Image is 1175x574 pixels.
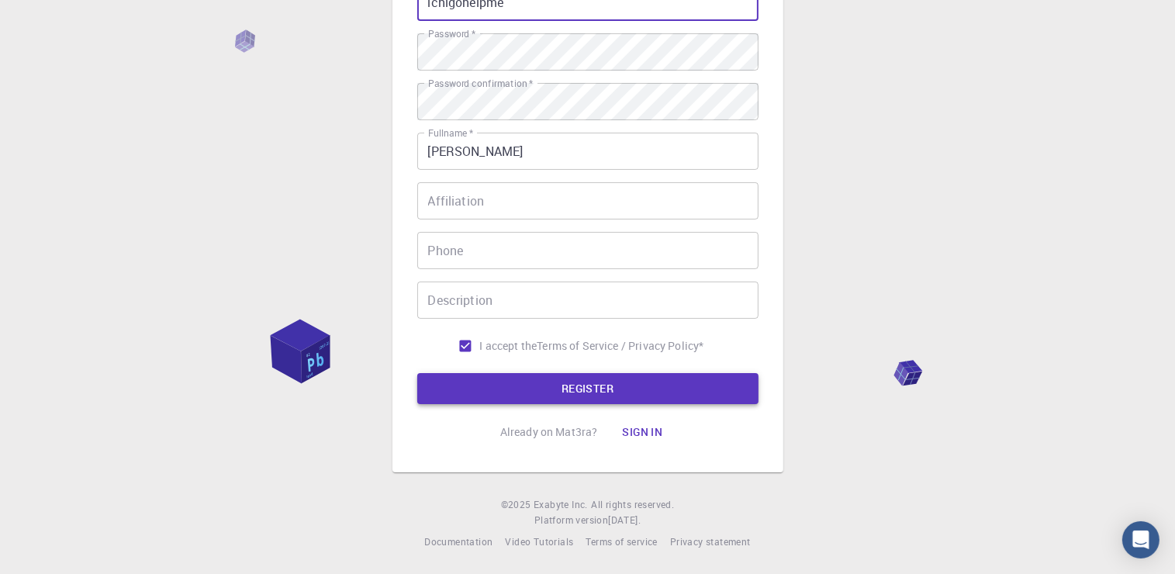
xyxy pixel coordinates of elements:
[424,535,492,548] span: Documentation
[608,513,641,528] a: [DATE].
[428,126,473,140] label: Fullname
[505,535,573,548] span: Video Tutorials
[534,513,608,528] span: Platform version
[670,535,751,548] span: Privacy statement
[591,497,674,513] span: All rights reserved.
[537,338,703,354] a: Terms of Service / Privacy Policy*
[1122,521,1159,558] div: Open Intercom Messenger
[505,534,573,550] a: Video Tutorials
[610,417,675,448] button: Sign in
[424,534,492,550] a: Documentation
[480,338,537,354] span: I accept the
[534,497,588,513] a: Exabyte Inc.
[501,497,534,513] span: © 2025
[417,373,759,404] button: REGISTER
[428,27,475,40] label: Password
[428,77,533,90] label: Password confirmation
[586,535,657,548] span: Terms of service
[500,424,598,440] p: Already on Mat3ra?
[608,513,641,526] span: [DATE] .
[534,498,588,510] span: Exabyte Inc.
[537,338,703,354] p: Terms of Service / Privacy Policy *
[670,534,751,550] a: Privacy statement
[586,534,657,550] a: Terms of service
